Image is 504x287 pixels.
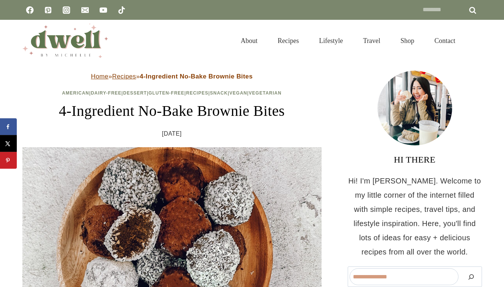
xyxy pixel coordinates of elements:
[348,174,482,259] p: Hi! I'm [PERSON_NAME]. Welcome to my little corner of the internet filled with simple recipes, tr...
[91,90,121,96] a: Dairy-Free
[22,3,37,18] a: Facebook
[229,90,247,96] a: Vegan
[22,24,108,58] img: DWELL by michelle
[78,3,93,18] a: Email
[148,90,184,96] a: Gluten-Free
[162,128,182,139] time: [DATE]
[22,100,322,122] h1: 4-Ingredient No-Bake Brownie Bites
[469,34,482,47] button: View Search Form
[96,3,111,18] a: YouTube
[309,28,353,54] a: Lifestyle
[91,73,109,80] a: Home
[249,90,282,96] a: Vegetarian
[231,28,465,54] nav: Primary Navigation
[231,28,267,54] a: About
[462,268,480,285] button: Search
[140,73,253,80] strong: 4-Ingredient No-Bake Brownie Bites
[390,28,424,54] a: Shop
[112,73,136,80] a: Recipes
[210,90,228,96] a: Snack
[59,3,74,18] a: Instagram
[425,28,466,54] a: Contact
[123,90,147,96] a: Dessert
[114,3,129,18] a: TikTok
[186,90,209,96] a: Recipes
[41,3,56,18] a: Pinterest
[267,28,309,54] a: Recipes
[91,73,253,80] span: » »
[62,90,281,96] span: | | | | | | |
[348,153,482,166] h3: HI THERE
[62,90,89,96] a: American
[353,28,390,54] a: Travel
